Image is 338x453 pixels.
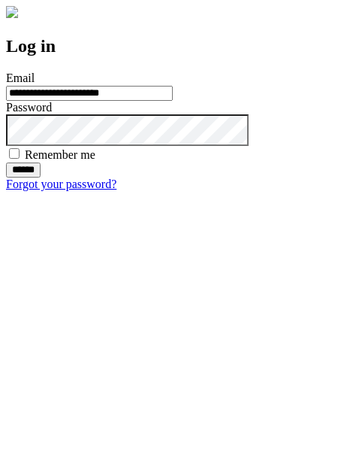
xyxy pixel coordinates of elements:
[25,148,95,161] label: Remember me
[6,6,18,18] img: logo-4e3dc11c47720685a147b03b5a06dd966a58ff35d612b21f08c02c0306f2b779.png
[6,178,116,190] a: Forgot your password?
[6,101,52,114] label: Password
[6,71,35,84] label: Email
[6,36,332,56] h2: Log in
